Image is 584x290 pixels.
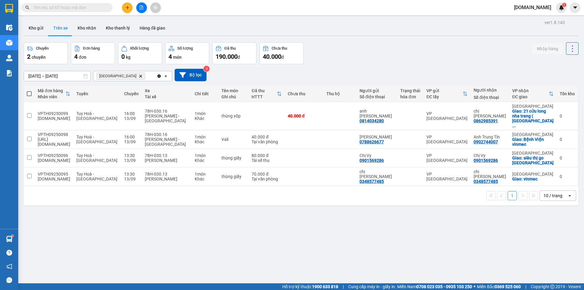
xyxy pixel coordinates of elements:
[477,283,521,290] span: Miền Bắc
[38,116,70,121] div: tu.bb
[512,176,554,181] div: Giao: vinmec
[272,46,287,51] div: Chưa thu
[124,139,139,144] div: 13/09
[36,46,49,51] div: Chuyến
[6,40,12,46] img: warehouse-icon
[221,137,246,142] div: Vali
[24,21,48,35] button: Kho gửi
[221,114,246,118] div: thùng xốp
[360,88,394,93] div: Người gửi
[157,74,162,79] svg: Clear all
[281,55,284,60] span: đ
[560,174,575,179] div: 0
[252,153,281,158] div: 80.000 đ
[177,46,193,51] div: Số lượng
[360,109,394,118] div: anh Tân
[212,42,256,64] button: Đã thu190.000đ
[221,88,246,93] div: Tên món
[560,114,575,118] div: 0
[38,111,70,116] div: VPTH09250099
[145,109,189,114] div: 78H-030.16
[474,88,506,93] div: Người nhận
[135,21,170,35] button: Hàng đã giao
[360,153,394,158] div: Chị Vy
[74,53,78,60] span: 4
[416,284,472,289] strong: 0708 023 035 - 0935 103 250
[101,21,135,35] button: Kho thanh lý
[48,21,73,35] button: Trên xe
[360,94,394,99] div: Số điện thoại
[165,42,209,64] button: Số lượng4món
[508,191,517,200] button: 1
[562,3,566,7] sup: 1
[38,172,70,176] div: VPTH09250095
[73,21,101,35] button: Kho nhận
[544,193,562,199] div: 10 / trang
[6,236,12,242] img: warehouse-icon
[124,135,139,139] div: 16:00
[38,153,70,158] div: VPTH09250096
[145,158,189,163] div: [PERSON_NAME]
[130,46,149,51] div: Khối lượng
[400,88,420,93] div: Trạng thái
[348,283,396,290] span: Cung cấp máy in - giấy in:
[38,176,70,181] div: tu.bb
[195,91,215,96] div: Chi tiết
[252,139,281,144] div: Tại văn phòng
[567,193,572,198] svg: open
[509,86,557,102] th: Toggle SortBy
[136,2,147,13] button: file-add
[559,5,564,10] img: icon-new-feature
[146,73,147,79] input: Selected Nha Trang.
[145,137,189,147] div: [PERSON_NAME] - [GEOGRAPHIC_DATA]
[474,135,506,139] div: Anh Trung Tín
[512,94,549,99] div: ĐC giao
[360,135,394,139] div: Anh Hà
[145,114,189,123] div: [PERSON_NAME] - [GEOGRAPHIC_DATA]
[312,284,338,289] strong: 1900 633 818
[288,114,320,118] div: 40.000 đ
[122,2,133,13] button: plus
[124,158,139,163] div: 13/09
[426,172,468,181] div: VP [GEOGRAPHIC_DATA]
[195,158,215,163] div: Khác
[38,137,70,147] div: 53439_nhaxe.bb
[282,283,338,290] span: Hỗ trợ kỹ thuật:
[32,55,46,60] span: chuyến
[145,176,189,181] div: [PERSON_NAME]
[512,123,516,128] span: ...
[24,71,90,81] input: Select a date range.
[360,139,384,144] div: 0788626677
[360,169,394,179] div: chị phương
[495,284,521,289] strong: 0369 525 060
[563,3,565,7] span: 1
[532,43,563,54] button: Nhập hàng
[79,55,86,60] span: đơn
[175,69,207,81] button: Bộ lọc
[203,66,210,72] sup: 3
[512,109,554,128] div: Giao: 21 cửu long nha trang ( Chin Tacos)
[145,132,189,137] div: 78H-030.16
[169,53,172,60] span: 4
[153,5,158,10] span: aim
[360,118,384,123] div: 0814034280
[6,70,12,76] img: solution-icon
[124,116,139,121] div: 13/09
[195,139,215,144] div: Khác
[560,155,575,160] div: 0
[474,158,498,163] div: 0901569286
[145,94,189,99] div: Tài xế
[6,24,12,31] img: warehouse-icon
[145,88,189,93] div: Xe
[252,88,276,93] div: Đã thu
[560,137,575,142] div: 0
[426,88,463,93] div: VP gửi
[252,172,281,176] div: 70.000 đ
[572,5,578,10] span: caret-down
[145,153,189,158] div: 78H-030.13
[343,283,344,290] span: |
[6,55,12,61] img: warehouse-icon
[124,172,139,176] div: 13:30
[326,91,353,96] div: Thu hộ
[6,264,12,269] span: notification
